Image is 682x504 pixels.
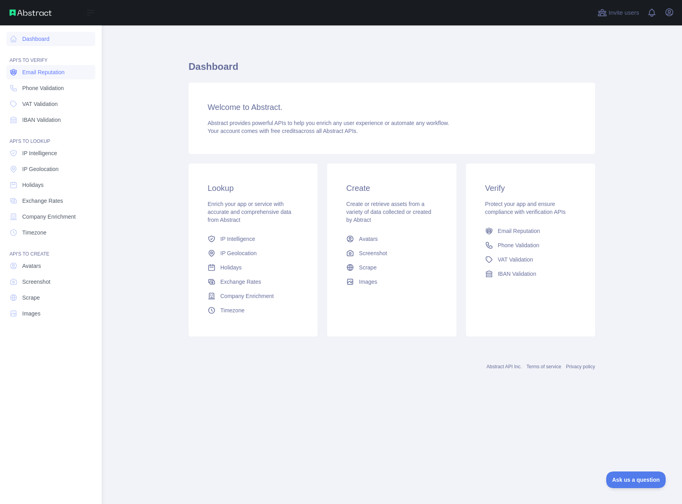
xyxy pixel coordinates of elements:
[220,235,255,243] span: IP Intelligence
[204,246,302,260] a: IP Geolocation
[359,278,377,286] span: Images
[22,149,57,157] span: IP Intelligence
[6,65,95,79] a: Email Reputation
[359,249,387,257] span: Screenshot
[487,364,522,369] a: Abstract API Inc.
[6,97,95,111] a: VAT Validation
[343,232,440,246] a: Avatars
[220,264,242,271] span: Holidays
[6,146,95,160] a: IP Intelligence
[220,306,245,314] span: Timezone
[498,227,540,235] span: Email Reputation
[22,262,41,270] span: Avatars
[208,128,358,134] span: Your account comes with across all Abstract APIs.
[220,292,274,300] span: Company Enrichment
[220,278,261,286] span: Exchange Rates
[6,113,95,127] a: IBAN Validation
[485,201,566,215] span: Protect your app and ensure compliance with verification APIs
[498,270,536,278] span: IBAN Validation
[6,290,95,305] a: Scrape
[482,252,579,267] a: VAT Validation
[208,102,576,113] h3: Welcome to Abstract.
[6,275,95,289] a: Screenshot
[343,260,440,275] a: Scrape
[566,364,595,369] a: Privacy policy
[22,229,46,237] span: Timezone
[6,32,95,46] a: Dashboard
[498,256,533,264] span: VAT Validation
[526,364,561,369] a: Terms of service
[346,201,431,223] span: Create or retrieve assets from a variety of data collected or created by Abtract
[482,224,579,238] a: Email Reputation
[6,129,95,144] div: API'S TO LOOKUP
[208,201,291,223] span: Enrich your app or service with accurate and comprehensive data from Abstract
[22,100,58,108] span: VAT Validation
[22,310,40,317] span: Images
[6,162,95,176] a: IP Geolocation
[204,275,302,289] a: Exchange Rates
[343,246,440,260] a: Screenshot
[22,294,40,302] span: Scrape
[204,232,302,246] a: IP Intelligence
[359,235,378,243] span: Avatars
[22,84,64,92] span: Phone Validation
[343,275,440,289] a: Images
[204,260,302,275] a: Holidays
[22,181,44,189] span: Holidays
[6,306,95,321] a: Images
[359,264,376,271] span: Scrape
[596,6,641,19] button: Invite users
[485,183,576,194] h3: Verify
[6,241,95,257] div: API'S TO CREATE
[22,278,50,286] span: Screenshot
[22,213,76,221] span: Company Enrichment
[22,68,65,76] span: Email Reputation
[10,10,52,16] img: Abstract API
[22,165,59,173] span: IP Geolocation
[204,289,302,303] a: Company Enrichment
[482,267,579,281] a: IBAN Validation
[204,303,302,317] a: Timezone
[6,259,95,273] a: Avatars
[6,178,95,192] a: Holidays
[22,197,63,205] span: Exchange Rates
[6,194,95,208] a: Exchange Rates
[208,120,449,126] span: Abstract provides powerful APIs to help you enrich any user experience or automate any workflow.
[6,225,95,240] a: Timezone
[609,8,639,17] span: Invite users
[208,183,299,194] h3: Lookup
[6,48,95,63] div: API'S TO VERIFY
[482,238,579,252] a: Phone Validation
[6,210,95,224] a: Company Enrichment
[271,128,298,134] span: free credits
[346,183,437,194] h3: Create
[606,471,666,488] iframe: Toggle Customer Support
[22,116,61,124] span: IBAN Validation
[189,60,595,79] h1: Dashboard
[498,241,539,249] span: Phone Validation
[6,81,95,95] a: Phone Validation
[220,249,257,257] span: IP Geolocation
